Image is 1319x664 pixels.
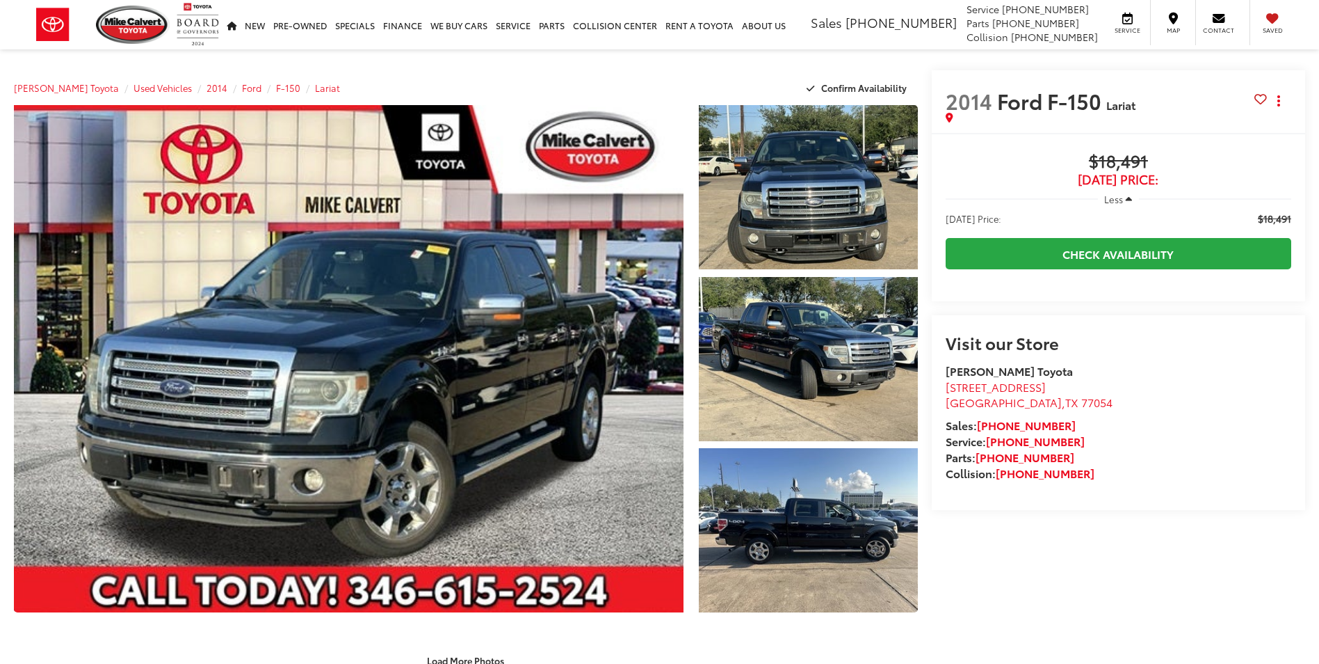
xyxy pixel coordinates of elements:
span: [PHONE_NUMBER] [1002,2,1089,16]
strong: Collision: [946,465,1094,481]
a: [PHONE_NUMBER] [996,465,1094,481]
img: 2014 Ford F-150 Lariat [697,103,920,271]
a: Used Vehicles [133,81,192,94]
a: [PHONE_NUMBER] [986,433,1085,449]
a: Expand Photo 1 [699,105,917,269]
a: [PHONE_NUMBER] [976,449,1074,465]
button: Confirm Availability [799,76,918,100]
a: [PERSON_NAME] Toyota [14,81,119,94]
a: [STREET_ADDRESS] [GEOGRAPHIC_DATA],TX 77054 [946,379,1112,411]
span: 77054 [1081,394,1112,410]
img: 2014 Ford F-150 Lariat [7,102,690,615]
a: [PHONE_NUMBER] [977,417,1076,433]
span: Confirm Availability [821,81,907,94]
span: , [946,394,1112,410]
strong: [PERSON_NAME] Toyota [946,363,1073,379]
a: Lariat [315,81,340,94]
span: Service [1112,26,1143,35]
span: Lariat [1106,97,1135,113]
span: [GEOGRAPHIC_DATA] [946,394,1062,410]
button: Less [1098,187,1140,212]
span: Map [1158,26,1188,35]
a: Ford [242,81,261,94]
span: dropdown dots [1277,95,1280,106]
span: Contact [1203,26,1234,35]
span: TX [1065,394,1078,410]
strong: Parts: [946,449,1074,465]
strong: Sales: [946,417,1076,433]
a: Expand Photo 2 [699,277,917,441]
span: $18,491 [1258,212,1291,226]
a: 2014 [207,81,227,94]
span: [DATE] Price: [946,173,1291,187]
span: Ford F-150 [997,86,1106,116]
span: [STREET_ADDRESS] [946,379,1046,395]
span: Service [966,2,999,16]
span: $18,491 [946,152,1291,173]
img: 2014 Ford F-150 Lariat [697,275,920,443]
span: [PHONE_NUMBER] [1011,30,1098,44]
strong: Service: [946,433,1085,449]
img: 2014 Ford F-150 Lariat [697,447,920,615]
h2: Visit our Store [946,333,1291,351]
span: Collision [966,30,1008,44]
button: Actions [1267,88,1291,113]
a: F-150 [276,81,300,94]
a: Expand Photo 3 [699,448,917,612]
span: Sales [811,13,842,31]
a: Check Availability [946,238,1291,269]
span: 2014 [946,86,992,116]
span: [PHONE_NUMBER] [845,13,957,31]
span: Less [1104,193,1123,205]
span: Parts [966,16,989,30]
span: Saved [1257,26,1288,35]
a: Expand Photo 0 [14,105,683,612]
img: Mike Calvert Toyota [96,6,170,44]
span: [PHONE_NUMBER] [992,16,1079,30]
span: [DATE] Price: [946,212,1001,226]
